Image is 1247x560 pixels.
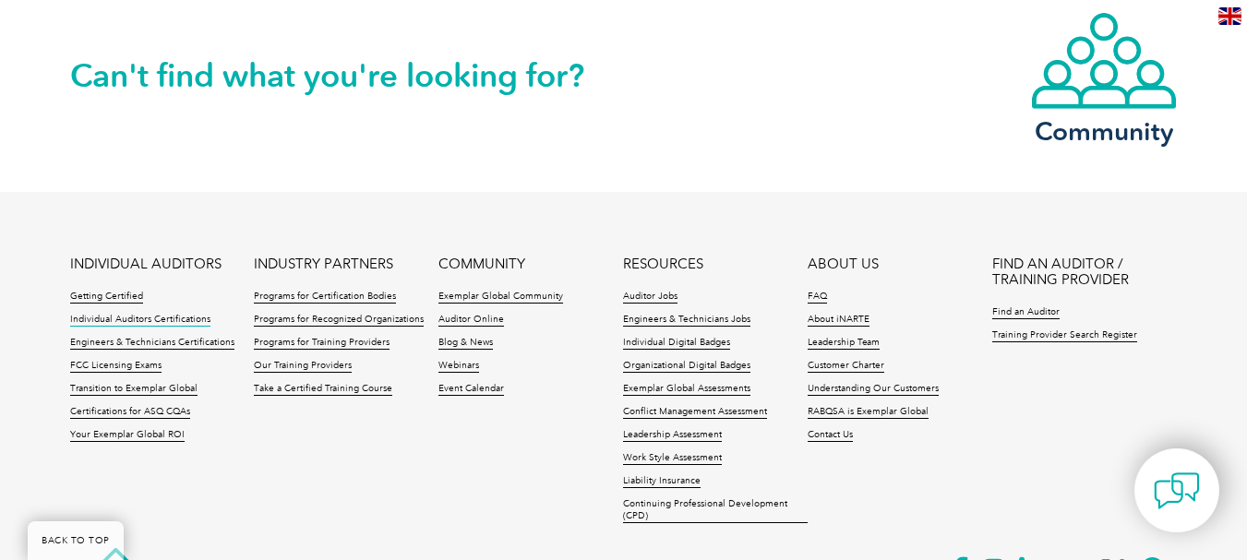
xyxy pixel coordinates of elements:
[254,337,390,350] a: Programs for Training Providers
[70,360,162,373] a: FCC Licensing Exams
[623,498,808,523] a: Continuing Professional Development (CPD)
[992,329,1137,342] a: Training Provider Search Register
[808,314,869,327] a: About iNARTE
[623,406,767,419] a: Conflict Management Assessment
[438,291,563,304] a: Exemplar Global Community
[1154,468,1200,514] img: contact-chat.png
[70,337,234,350] a: Engineers & Technicians Certifications
[623,475,701,488] a: Liability Insurance
[254,314,424,327] a: Programs for Recognized Organizations
[438,337,493,350] a: Blog & News
[438,256,525,272] a: COMMUNITY
[808,291,827,304] a: FAQ
[623,452,722,465] a: Work Style Assessment
[438,314,504,327] a: Auditor Online
[808,256,879,272] a: ABOUT US
[623,383,750,396] a: Exemplar Global Assessments
[623,314,750,327] a: Engineers & Technicians Jobs
[70,383,198,396] a: Transition to Exemplar Global
[70,429,185,442] a: Your Exemplar Global ROI
[1030,11,1178,111] img: icon-community.webp
[438,383,504,396] a: Event Calendar
[623,429,722,442] a: Leadership Assessment
[1030,120,1178,143] h3: Community
[28,521,124,560] a: BACK TO TOP
[623,291,677,304] a: Auditor Jobs
[254,383,392,396] a: Take a Certified Training Course
[808,360,884,373] a: Customer Charter
[623,337,730,350] a: Individual Digital Badges
[1218,7,1241,25] img: en
[70,256,222,272] a: INDIVIDUAL AUDITORS
[808,383,939,396] a: Understanding Our Customers
[1030,11,1178,143] a: Community
[438,360,479,373] a: Webinars
[808,337,880,350] a: Leadership Team
[70,406,190,419] a: Certifications for ASQ CQAs
[808,406,929,419] a: RABQSA is Exemplar Global
[254,360,352,373] a: Our Training Providers
[623,256,703,272] a: RESOURCES
[70,314,210,327] a: Individual Auditors Certifications
[992,306,1060,319] a: Find an Auditor
[808,429,853,442] a: Contact Us
[70,61,624,90] h2: Can't find what you're looking for?
[254,256,393,272] a: INDUSTRY PARTNERS
[992,256,1177,288] a: FIND AN AUDITOR / TRAINING PROVIDER
[623,360,750,373] a: Organizational Digital Badges
[70,291,143,304] a: Getting Certified
[254,291,396,304] a: Programs for Certification Bodies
